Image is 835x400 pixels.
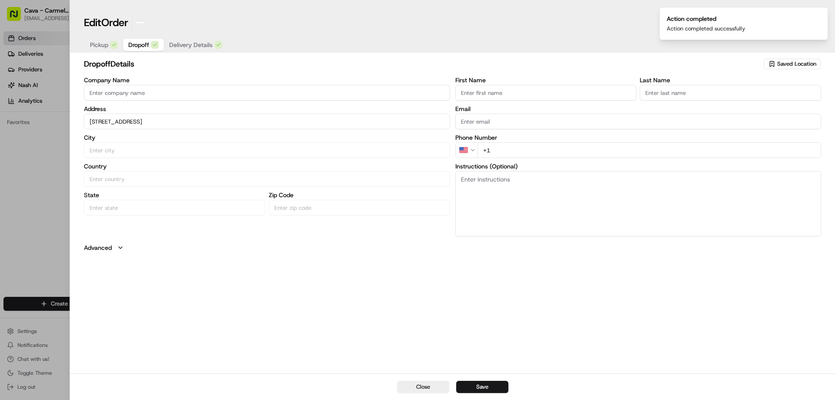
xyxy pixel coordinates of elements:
[9,83,24,99] img: 1736555255976-a54dd68f-1ca7-489b-9aae-adbdc363a1c4
[23,56,144,65] input: Clear
[9,9,26,26] img: Nash
[5,191,70,207] a: 📗Knowledge Base
[148,86,158,96] button: Start new chat
[84,200,265,215] input: Enter state
[17,195,67,203] span: Knowledge Base
[84,243,112,252] label: Advanced
[128,40,149,49] span: Dropoff
[72,135,75,142] span: •
[640,85,821,101] input: Enter last name
[18,83,34,99] img: 4920774857489_3d7f54699973ba98c624_72.jpg
[73,195,80,202] div: 💻
[72,158,75,165] span: •
[455,134,822,141] label: Phone Number
[61,215,105,222] a: Powered byPylon
[84,171,450,187] input: Enter country
[82,195,140,203] span: API Documentation
[84,142,450,158] input: Enter city
[9,127,23,141] img: Grace Nketiah
[90,40,108,49] span: Pickup
[269,192,450,198] label: Zip Code
[84,58,762,70] h2: dropoff Details
[39,92,120,99] div: We're available if you need us!
[667,25,745,33] div: Action completed successfully
[84,85,450,101] input: Enter company name
[640,77,821,83] label: Last Name
[9,195,16,202] div: 📗
[17,135,24,142] img: 1736555255976-a54dd68f-1ca7-489b-9aae-adbdc363a1c4
[17,159,24,166] img: 1736555255976-a54dd68f-1ca7-489b-9aae-adbdc363a1c4
[764,58,821,70] button: Saved Location
[84,106,450,112] label: Address
[84,243,821,252] button: Advanced
[77,135,95,142] span: [DATE]
[455,85,637,101] input: Enter first name
[455,163,822,169] label: Instructions (Optional)
[455,114,822,129] input: Enter email
[84,77,450,83] label: Company Name
[9,113,58,120] div: Past conversations
[27,158,70,165] span: [PERSON_NAME]
[169,40,213,49] span: Delivery Details
[455,106,822,112] label: Email
[84,163,450,169] label: Country
[77,158,95,165] span: [DATE]
[135,111,158,122] button: See all
[9,35,158,49] p: Welcome 👋
[9,150,23,164] img: Grace Nketiah
[456,381,508,393] button: Save
[269,200,450,215] input: Enter zip code
[27,135,70,142] span: [PERSON_NAME]
[87,216,105,222] span: Pylon
[455,77,637,83] label: First Name
[478,142,822,158] input: Enter phone number
[101,16,128,30] span: Order
[84,134,450,141] label: City
[777,60,816,68] span: Saved Location
[39,83,143,92] div: Start new chat
[667,14,745,23] div: Action completed
[84,192,265,198] label: State
[84,16,128,30] h1: Edit
[70,191,143,207] a: 💻API Documentation
[84,114,450,129] input: Enter address
[397,381,449,393] button: Close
